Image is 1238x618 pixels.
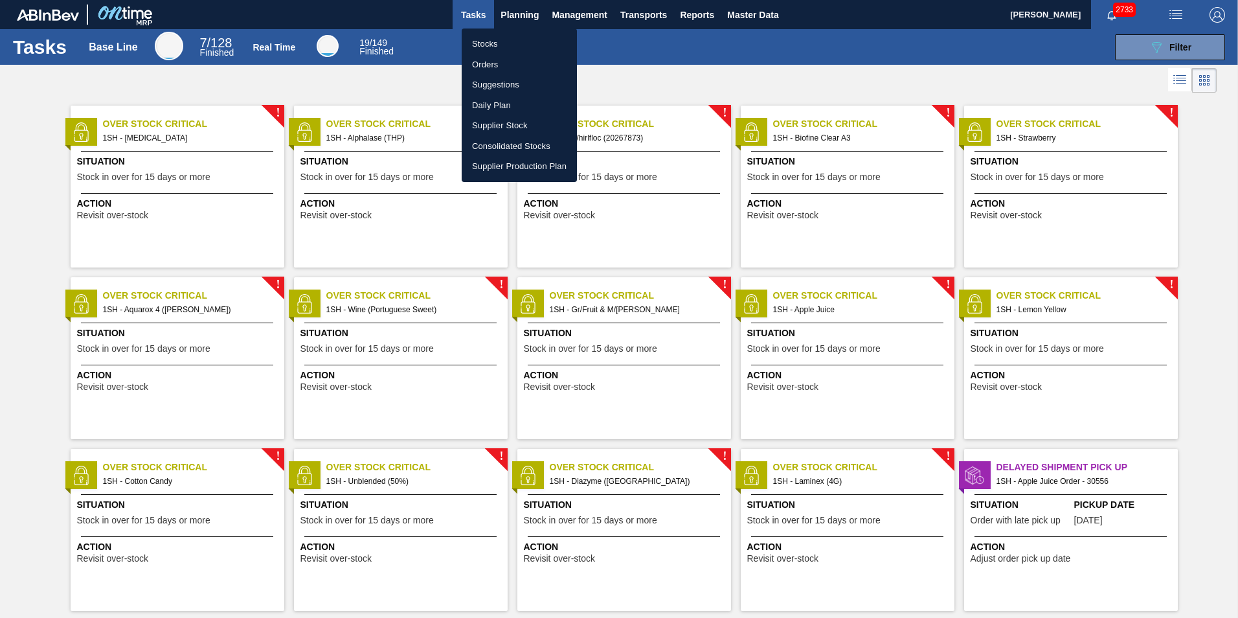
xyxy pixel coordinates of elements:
a: Stocks [462,34,577,54]
a: Suggestions [462,74,577,95]
a: Daily Plan [462,95,577,116]
a: Orders [462,54,577,75]
a: Consolidated Stocks [462,136,577,157]
a: Supplier Stock [462,115,577,136]
a: Supplier Production Plan [462,156,577,177]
